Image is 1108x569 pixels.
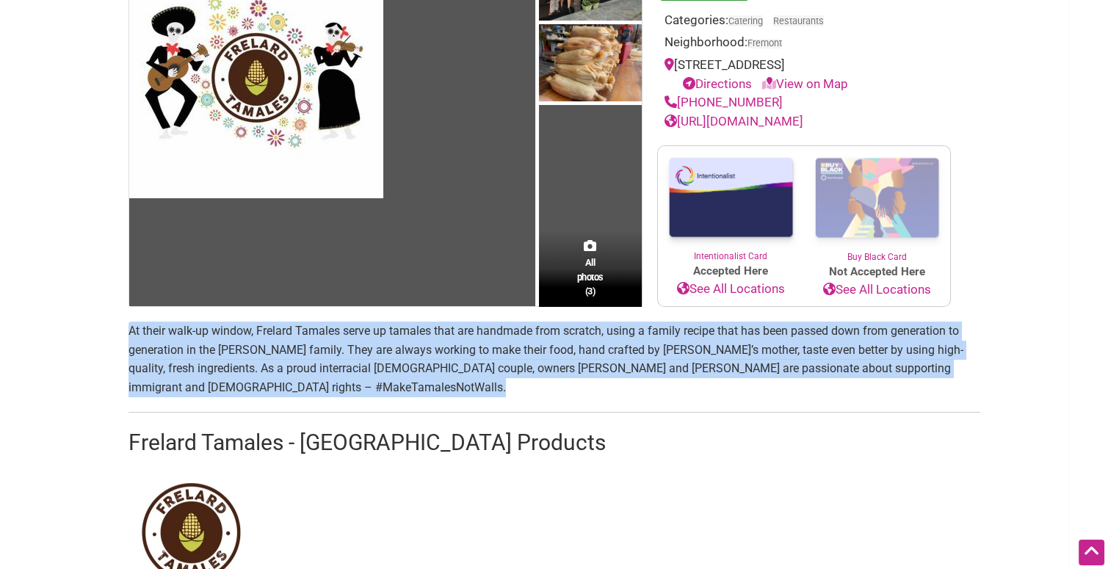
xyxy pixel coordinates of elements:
a: [PHONE_NUMBER] [665,95,783,109]
p: At their walk-up window, Frelard Tamales serve up tamales that are handmade from scratch, using a... [128,322,980,396]
a: Directions [683,76,752,91]
img: Intentionalist Card [658,146,804,250]
a: [URL][DOMAIN_NAME] [665,114,803,128]
span: Fremont [747,39,782,48]
a: Buy Black Card [804,146,950,264]
span: All photos (3) [577,255,604,297]
span: Not Accepted Here [804,264,950,280]
div: [STREET_ADDRESS] [665,56,944,93]
h2: Frelard Tamales - [GEOGRAPHIC_DATA] Products [128,427,980,458]
a: See All Locations [658,280,804,299]
a: Catering [728,15,763,26]
a: See All Locations [804,280,950,300]
span: Accepted Here [658,263,804,280]
a: Restaurants [773,15,824,26]
img: Buy Black Card [804,146,950,250]
a: View on Map [762,76,848,91]
div: Neighborhood: [665,33,944,56]
div: Scroll Back to Top [1079,540,1104,565]
div: Categories: [665,11,944,34]
a: Intentionalist Card [658,146,804,263]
